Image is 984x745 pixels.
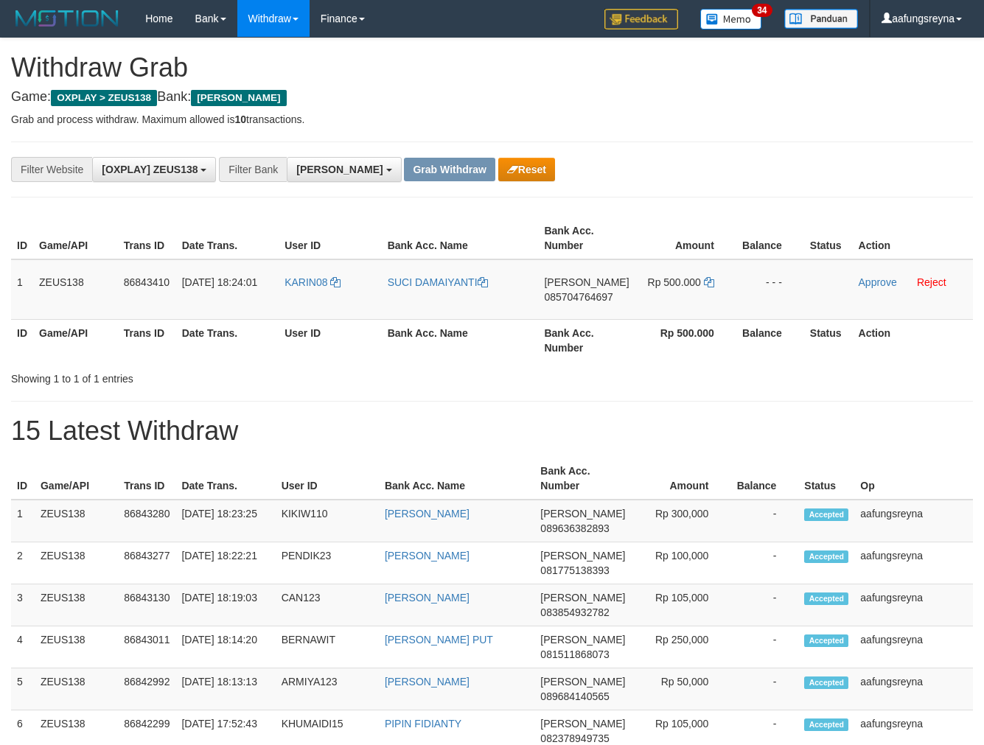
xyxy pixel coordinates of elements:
[385,676,470,688] a: [PERSON_NAME]
[11,458,35,500] th: ID
[917,276,946,288] a: Reject
[631,626,730,668] td: Rp 250,000
[730,458,798,500] th: Balance
[736,217,804,259] th: Balance
[285,276,341,288] a: KARIN08
[11,668,35,710] td: 5
[219,157,287,182] div: Filter Bank
[631,500,730,542] td: Rp 300,000
[11,626,35,668] td: 4
[118,542,175,584] td: 86843277
[648,276,701,288] span: Rp 500.000
[631,668,730,710] td: Rp 50,000
[276,500,379,542] td: KIKIW110
[540,564,609,576] span: Copy 081775138393 to clipboard
[538,217,635,259] th: Bank Acc. Number
[804,217,853,259] th: Status
[385,718,461,730] a: PIPIN FIDIANTY
[804,676,848,689] span: Accepted
[33,217,118,259] th: Game/API
[234,113,246,125] strong: 10
[176,319,279,361] th: Date Trans.
[784,9,858,29] img: panduan.png
[854,500,973,542] td: aafungsreyna
[385,550,470,562] a: [PERSON_NAME]
[544,291,613,303] span: Copy 085704764697 to clipboard
[33,319,118,361] th: Game/API
[118,500,175,542] td: 86843280
[804,319,853,361] th: Status
[538,319,635,361] th: Bank Acc. Number
[540,592,625,604] span: [PERSON_NAME]
[859,276,897,288] a: Approve
[540,508,625,520] span: [PERSON_NAME]
[296,164,383,175] span: [PERSON_NAME]
[752,4,772,17] span: 34
[51,90,157,106] span: OXPLAY > ZEUS138
[385,508,470,520] a: [PERSON_NAME]
[631,542,730,584] td: Rp 100,000
[102,164,198,175] span: [OXPLAY] ZEUS138
[854,668,973,710] td: aafungsreyna
[11,542,35,584] td: 2
[279,217,382,259] th: User ID
[33,259,118,320] td: ZEUS138
[11,259,33,320] td: 1
[854,542,973,584] td: aafungsreyna
[730,542,798,584] td: -
[540,676,625,688] span: [PERSON_NAME]
[11,7,123,29] img: MOTION_logo.png
[11,416,973,446] h1: 15 Latest Withdraw
[276,458,379,500] th: User ID
[540,648,609,660] span: Copy 081511868073 to clipboard
[92,157,216,182] button: [OXPLAY] ZEUS138
[704,276,714,288] a: Copy 500000 to clipboard
[730,500,798,542] td: -
[176,217,279,259] th: Date Trans.
[382,217,539,259] th: Bank Acc. Name
[730,626,798,668] td: -
[604,9,678,29] img: Feedback.jpg
[175,542,275,584] td: [DATE] 18:22:21
[385,592,470,604] a: [PERSON_NAME]
[35,584,118,626] td: ZEUS138
[175,626,275,668] td: [DATE] 18:14:20
[35,500,118,542] td: ZEUS138
[379,458,534,500] th: Bank Acc. Name
[175,500,275,542] td: [DATE] 18:23:25
[631,584,730,626] td: Rp 105,000
[540,732,609,744] span: Copy 082378949735 to clipboard
[854,458,973,500] th: Op
[276,584,379,626] td: CAN123
[736,259,804,320] td: - - -
[730,584,798,626] td: -
[35,458,118,500] th: Game/API
[854,626,973,668] td: aafungsreyna
[635,217,736,259] th: Amount
[11,112,973,127] p: Grab and process withdraw. Maximum allowed is transactions.
[385,634,493,646] a: [PERSON_NAME] PUT
[175,584,275,626] td: [DATE] 18:19:03
[540,718,625,730] span: [PERSON_NAME]
[182,276,257,288] span: [DATE] 18:24:01
[287,157,401,182] button: [PERSON_NAME]
[118,319,176,361] th: Trans ID
[124,276,170,288] span: 86843410
[635,319,736,361] th: Rp 500.000
[276,542,379,584] td: PENDIK23
[540,522,609,534] span: Copy 089636382893 to clipboard
[11,584,35,626] td: 3
[11,217,33,259] th: ID
[540,690,609,702] span: Copy 089684140565 to clipboard
[804,592,848,605] span: Accepted
[804,550,848,563] span: Accepted
[11,365,399,386] div: Showing 1 to 1 of 1 entries
[388,276,488,288] a: SUCI DAMAIYANTI
[700,9,762,29] img: Button%20Memo.svg
[191,90,286,106] span: [PERSON_NAME]
[118,217,176,259] th: Trans ID
[279,319,382,361] th: User ID
[544,276,629,288] span: [PERSON_NAME]
[534,458,631,500] th: Bank Acc. Number
[853,217,973,259] th: Action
